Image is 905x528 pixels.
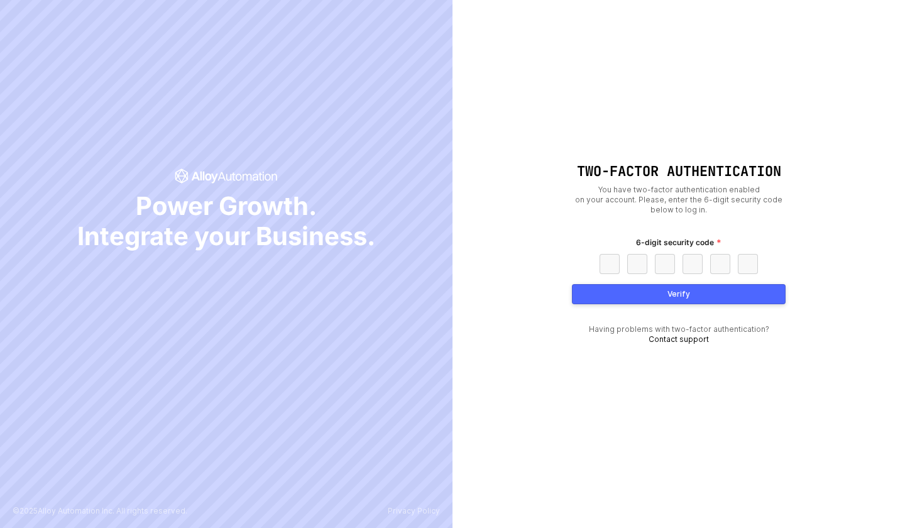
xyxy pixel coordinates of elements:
span: Power Growth. Integrate your Business. [77,191,375,251]
span: icon-success [175,168,278,184]
h1: Two-Factor Authentication [572,163,786,180]
button: Verify [572,284,786,304]
p: © 2025 Alloy Automation Inc. All rights reserved. [13,507,187,515]
div: Having problems with two-factor authentication? [572,324,786,344]
div: You have two-factor authentication enabled on your account. Please, enter the 6-digit security co... [572,185,786,215]
label: 6-digit security code [636,236,721,249]
a: Privacy Policy [388,507,440,515]
div: Verify [667,289,690,299]
a: Contact support [649,334,709,344]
